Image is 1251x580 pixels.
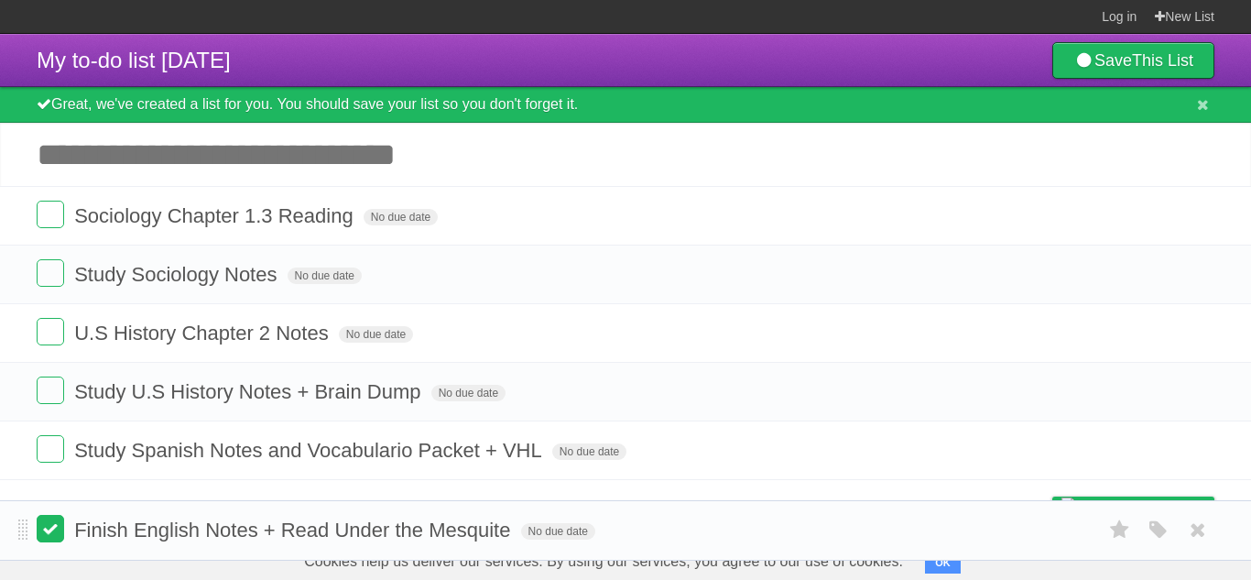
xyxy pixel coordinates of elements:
[74,204,358,227] span: Sociology Chapter 1.3 Reading
[521,523,595,540] span: No due date
[1052,42,1214,79] a: SaveThis List
[74,519,515,542] span: Finish English Notes + Read Under the Mesquite
[37,377,64,404] label: Done
[1132,51,1193,70] b: This List
[1052,497,1214,531] a: Buy me a coffee
[37,201,64,228] label: Done
[339,326,413,343] span: No due date
[1061,498,1086,529] img: Buy me a coffee
[37,515,64,542] label: Done
[74,263,281,286] span: Study Sociology Notes
[1091,498,1205,530] span: Buy me a coffee
[37,259,64,287] label: Done
[431,385,506,401] span: No due date
[37,318,64,345] label: Done
[37,48,231,72] span: My to-do list [DATE]
[37,435,64,463] label: Done
[364,209,438,225] span: No due date
[286,543,921,580] span: Cookies help us deliver our services. By using our services, you agree to our use of cookies.
[925,552,961,574] button: OK
[1103,515,1137,545] label: Star task
[288,268,362,284] span: No due date
[74,322,333,345] span: U.S History Chapter 2 Notes
[74,380,425,403] span: Study U.S History Notes + Brain Dump
[552,443,626,460] span: No due date
[74,439,547,462] span: Study Spanish Notes and Vocabulario Packet + VHL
